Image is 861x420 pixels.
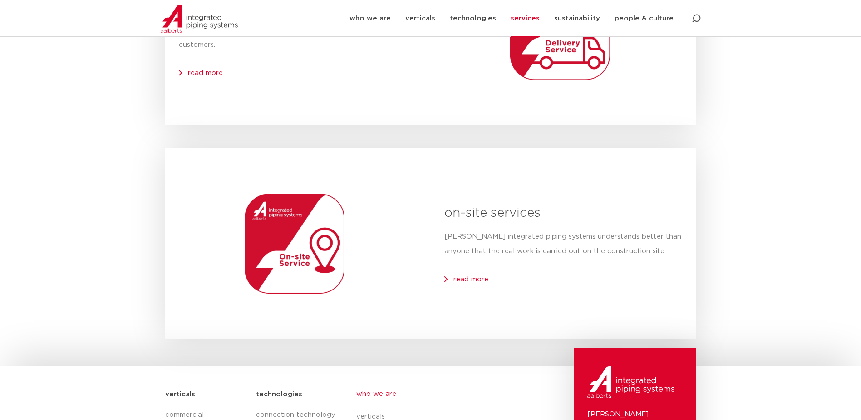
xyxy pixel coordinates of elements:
h3: on-site services [444,204,683,222]
h5: verticals [165,387,195,402]
a: read more [188,70,223,76]
a: who we are [356,383,522,405]
a: read more [453,276,488,283]
h5: technologies [256,387,302,402]
p: [PERSON_NAME] integrated piping systems understands better than anyone that the real work is carr... [444,230,683,259]
img: Aalberts_IPS_icon_onsite_service_rgb-1.png.webp [165,148,424,339]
